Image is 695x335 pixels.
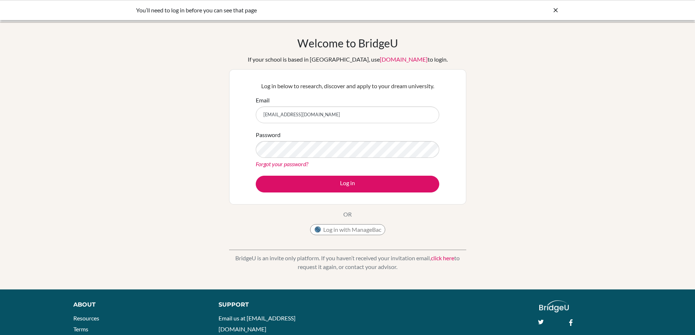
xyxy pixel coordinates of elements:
[73,326,88,332] a: Terms
[256,176,439,192] button: Log in
[229,254,466,271] p: BridgeU is an invite only platform. If you haven’t received your invitation email, to request it ...
[297,36,398,50] h1: Welcome to BridgeU
[256,82,439,90] p: Log in below to research, discover and apply to your dream university.
[256,131,281,139] label: Password
[73,315,99,322] a: Resources
[539,300,569,312] img: logo_white@2x-f4f0deed5e89b7ecb1c2cc34c3e3d731f90f0f143d5ea2071677605dd97b5244.png
[431,254,454,261] a: click here
[219,300,339,309] div: Support
[219,315,296,332] a: Email us at [EMAIL_ADDRESS][DOMAIN_NAME]
[380,56,428,63] a: [DOMAIN_NAME]
[256,96,270,105] label: Email
[248,55,448,64] div: If your school is based in [GEOGRAPHIC_DATA], use to login.
[136,6,450,15] div: You’ll need to log in before you can see that page
[256,160,308,167] a: Forgot your password?
[310,224,385,235] button: Log in with ManageBac
[343,210,352,219] p: OR
[73,300,202,309] div: About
